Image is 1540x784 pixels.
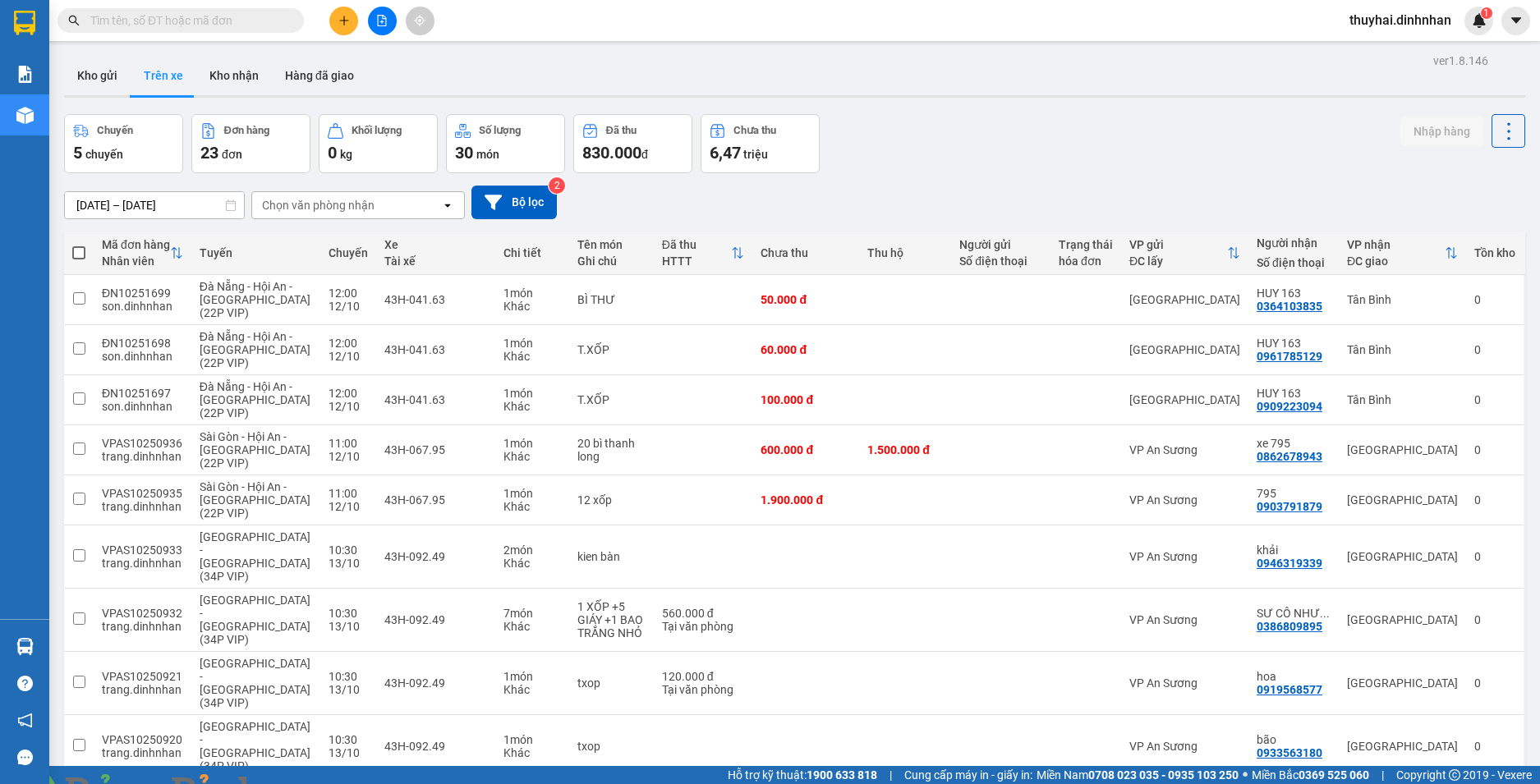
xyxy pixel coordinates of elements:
div: 0862678943 [1257,450,1322,463]
div: 10:30 [329,733,368,746]
span: Đà Nẵng - Hội An - [GEOGRAPHIC_DATA] (22P VIP) [200,330,310,369]
div: 43H-067.95 [384,443,486,456]
button: aim [406,7,434,35]
div: txop [577,676,646,690]
sup: 1 [1481,7,1492,19]
div: Tồn kho [1474,246,1515,259]
div: VP An Sương [1129,493,1240,507]
div: 12/10 [329,400,368,413]
div: T.XỐP [577,393,646,406]
div: 7 món [503,607,561,620]
div: 1.500.000 đ [867,443,943,456]
div: Đơn hàng [224,125,269,136]
span: 1 [1483,7,1489,19]
div: Chuyến [97,125,133,136]
div: Chi tiết [503,246,561,259]
div: 120.000 đ [662,670,745,683]
button: Kho gửi [64,56,131,95]
div: Khác [503,620,561,633]
div: 0919568577 [1257,683,1322,696]
div: Tân Bình [1347,293,1458,306]
div: son.dinhnhan [102,300,183,313]
span: [GEOGRAPHIC_DATA] - [GEOGRAPHIC_DATA] (34P VIP) [200,530,310,583]
div: 1 món [503,670,561,683]
div: 0 [1474,740,1515,753]
div: VP An Sương [1129,740,1240,753]
div: 0 [1474,393,1515,406]
span: plus [338,15,350,26]
th: Toggle SortBy [94,232,191,275]
div: Người nhận [1257,236,1331,250]
div: VPAS10250936 [102,437,183,450]
div: ĐC lấy [1129,254,1227,268]
button: Kho nhận [196,56,272,95]
div: VP An Sương [1129,613,1240,626]
div: 43H-041.63 [384,393,486,406]
div: 43H-092.49 [384,740,486,753]
span: 830.000 [582,143,641,163]
div: 0386809895 [1257,620,1322,633]
div: trang.dinhnhan [102,746,183,759]
div: Xe [384,238,486,251]
div: 600.000 đ [761,443,851,456]
div: 12 xốp [577,493,646,507]
span: [GEOGRAPHIC_DATA] - [GEOGRAPHIC_DATA] (34P VIP) [200,657,310,709]
div: 10:30 [329,543,368,557]
div: 2 món [503,543,561,557]
div: VP An Sương [1129,443,1240,456]
button: plus [329,7,358,35]
div: Chọn văn phòng nhận [262,197,375,213]
span: copyright [1449,769,1460,781]
th: Toggle SortBy [1339,232,1466,275]
div: kien bàn [577,550,646,563]
span: 6,47 [710,143,741,163]
span: aim [414,15,425,26]
img: warehouse-icon [16,107,34,124]
div: ĐC giao [1347,254,1445,268]
button: Trên xe [131,56,196,95]
div: 43H-067.95 [384,493,486,507]
div: trang.dinhnhan [102,450,183,463]
div: txop [577,740,646,753]
span: search [68,15,80,26]
div: Khác [503,350,561,363]
div: T.XỐP [577,343,646,356]
div: son.dinhnhan [102,400,183,413]
button: Nhập hàng [1400,117,1483,146]
div: HUY 163 [1257,287,1331,300]
div: HUY 163 [1257,387,1331,400]
div: VPAS10250935 [102,487,183,500]
div: Tại văn phòng [662,620,745,633]
button: Khối lượng0kg [319,114,438,173]
div: Khác [503,450,561,463]
div: Số điện thoại [959,254,1042,268]
div: 0 [1474,613,1515,626]
span: | [890,766,892,784]
div: 1 món [503,287,561,300]
div: 13/10 [329,620,368,633]
div: ver 1.8.146 [1433,52,1488,70]
div: Nhân viên [102,254,170,268]
div: Mã đơn hàng [102,238,170,251]
div: Số lượng [479,125,521,136]
div: VP nhận [1347,238,1445,251]
div: son.dinhnhan [102,350,183,363]
span: đ [641,148,648,161]
div: khải [1257,543,1331,557]
div: 1 món [503,437,561,450]
div: Khác [503,746,561,759]
div: [GEOGRAPHIC_DATA] [1129,343,1240,356]
div: Khác [503,400,561,413]
button: Chuyến5chuyến [64,114,183,173]
div: Tuyến [200,246,312,259]
div: Khác [503,557,561,570]
div: 10:30 [329,607,368,620]
img: logo-vxr [14,11,35,35]
div: Khối lượng [352,125,402,136]
div: [GEOGRAPHIC_DATA] [1347,550,1458,563]
div: HTTT [662,254,732,268]
div: Tân Bình [1347,393,1458,406]
span: message [17,750,33,765]
img: icon-new-feature [1472,13,1487,28]
div: 1.900.000 đ [761,493,851,507]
